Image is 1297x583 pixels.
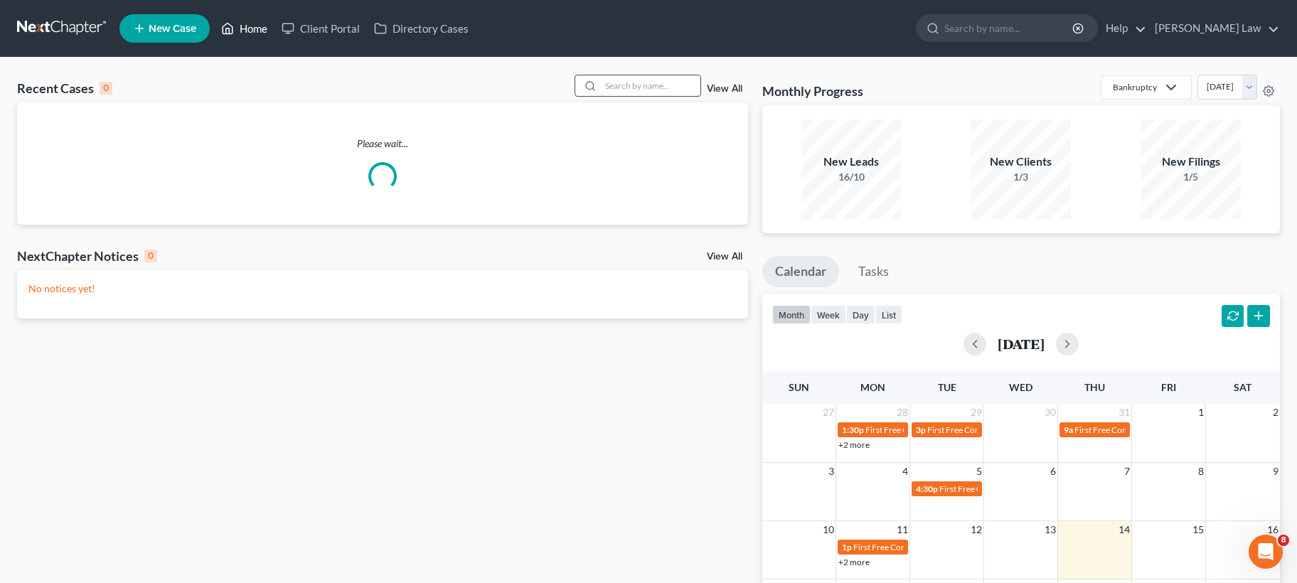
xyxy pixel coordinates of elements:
a: Directory Cases [367,16,476,41]
span: Fri [1161,381,1176,393]
h2: [DATE] [998,336,1045,351]
span: 2 [1271,404,1280,421]
span: 4 [901,463,909,480]
button: week [811,305,846,324]
span: 30 [1043,404,1057,421]
span: 5 [975,463,983,480]
span: 13 [1043,521,1057,538]
a: View All [707,252,742,262]
button: list [875,305,902,324]
span: 9a [1064,424,1073,435]
span: 27 [821,404,836,421]
iframe: Intercom live chat [1249,535,1283,569]
span: 1:30p [842,424,864,435]
a: Calendar [762,256,839,287]
span: 31 [1117,404,1131,421]
span: 28 [895,404,909,421]
a: [PERSON_NAME] Law [1148,16,1279,41]
span: 11 [895,521,909,538]
span: First Free Consultation Invite for [PERSON_NAME] [927,424,1116,435]
span: Tue [938,381,956,393]
span: 3 [827,463,836,480]
input: Search by name... [601,75,700,96]
span: 15 [1191,521,1205,538]
div: 0 [100,82,112,95]
input: Search by name... [944,15,1074,41]
div: Bankruptcy [1113,81,1157,93]
a: Tasks [845,256,902,287]
span: 7 [1123,463,1131,480]
span: 16 [1266,521,1280,538]
span: 4:30p [916,483,938,494]
span: New Case [149,23,196,34]
div: New Filings [1141,154,1241,170]
span: 8 [1278,535,1289,546]
span: First Free Consultation Invite for [PERSON_NAME] [1074,424,1264,435]
span: 10 [821,521,836,538]
span: 12 [969,521,983,538]
a: +2 more [838,439,870,450]
span: First Free Consultation Invite for [PERSON_NAME], [PERSON_NAME] [865,424,1125,435]
span: 29 [969,404,983,421]
span: First Free Consultation Invite for [PERSON_NAME] [939,483,1128,494]
span: 8 [1197,463,1205,480]
div: 1/3 [971,170,1071,184]
a: Home [214,16,274,41]
p: No notices yet! [28,282,737,296]
span: Sun [789,381,809,393]
span: 6 [1049,463,1057,480]
span: Thu [1084,381,1105,393]
div: 16/10 [801,170,901,184]
span: Sat [1234,381,1251,393]
button: day [846,305,875,324]
span: 1p [842,542,852,552]
div: 1/5 [1141,170,1241,184]
h3: Monthly Progress [762,82,863,100]
span: Mon [860,381,885,393]
div: 0 [144,250,157,262]
a: View All [707,84,742,94]
span: 1 [1197,404,1205,421]
a: Client Portal [274,16,367,41]
p: Please wait... [17,137,748,151]
a: +2 more [838,557,870,567]
div: New Leads [801,154,901,170]
div: NextChapter Notices [17,247,157,264]
button: month [772,305,811,324]
span: 14 [1117,521,1131,538]
span: 3p [916,424,926,435]
a: Help [1099,16,1146,41]
div: Recent Cases [17,80,112,97]
span: 9 [1271,463,1280,480]
span: Wed [1009,381,1032,393]
div: New Clients [971,154,1071,170]
span: First Free Consultation Invite for [PERSON_NAME] [853,542,1042,552]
